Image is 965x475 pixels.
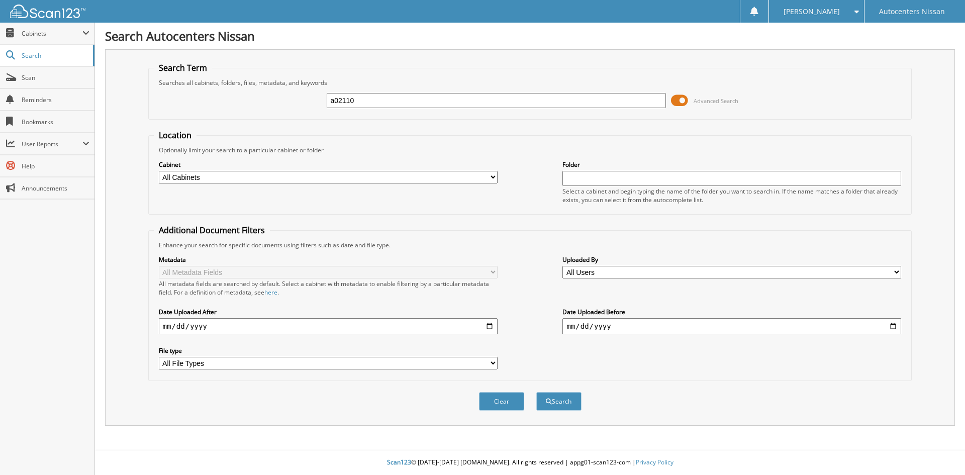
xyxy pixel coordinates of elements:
[159,255,498,264] label: Metadata
[159,279,498,297] div: All metadata fields are searched by default. Select a cabinet with metadata to enable filtering b...
[10,5,85,18] img: scan123-logo-white.svg
[22,51,88,60] span: Search
[154,225,270,236] legend: Additional Document Filters
[154,62,212,73] legend: Search Term
[95,450,965,475] div: © [DATE]-[DATE] [DOMAIN_NAME]. All rights reserved | appg01-scan123-com |
[879,9,945,15] span: Autocenters Nissan
[159,318,498,334] input: start
[22,73,89,82] span: Scan
[915,427,965,475] iframe: Chat Widget
[562,187,901,204] div: Select a cabinet and begin typing the name of the folder you want to search in. If the name match...
[784,9,840,15] span: [PERSON_NAME]
[154,78,907,87] div: Searches all cabinets, folders, files, metadata, and keywords
[562,255,901,264] label: Uploaded By
[22,96,89,104] span: Reminders
[105,28,955,44] h1: Search Autocenters Nissan
[154,241,907,249] div: Enhance your search for specific documents using filters such as date and file type.
[154,130,197,141] legend: Location
[536,392,582,411] button: Search
[159,160,498,169] label: Cabinet
[264,288,277,297] a: here
[159,346,498,355] label: File type
[22,162,89,170] span: Help
[562,160,901,169] label: Folder
[562,308,901,316] label: Date Uploaded Before
[22,184,89,193] span: Announcements
[387,458,411,466] span: Scan123
[22,140,82,148] span: User Reports
[22,118,89,126] span: Bookmarks
[694,97,738,105] span: Advanced Search
[636,458,673,466] a: Privacy Policy
[562,318,901,334] input: end
[479,392,524,411] button: Clear
[154,146,907,154] div: Optionally limit your search to a particular cabinet or folder
[159,308,498,316] label: Date Uploaded After
[22,29,82,38] span: Cabinets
